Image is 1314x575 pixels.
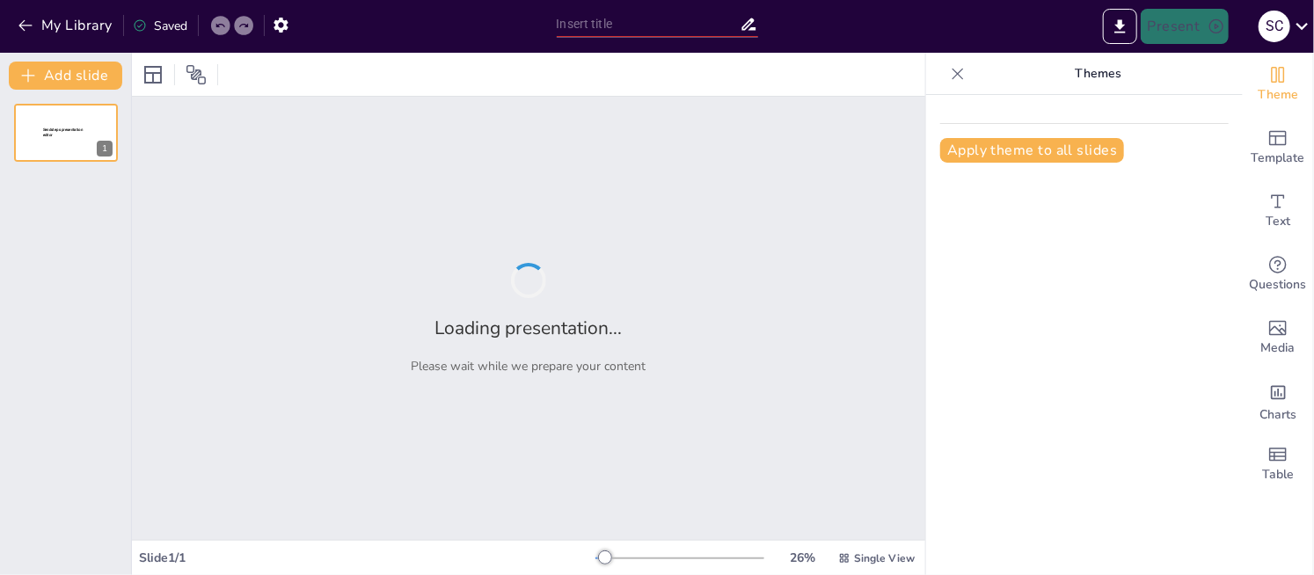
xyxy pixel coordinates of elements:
[1243,433,1313,496] div: Add a table
[14,104,118,162] div: 1
[1266,212,1290,231] span: Text
[1243,243,1313,306] div: Get real-time input from your audience
[1259,11,1290,42] div: s c
[139,550,595,566] div: Slide 1 / 1
[1243,53,1313,116] div: Change the overall theme
[1243,179,1313,243] div: Add text boxes
[133,18,187,34] div: Saved
[186,64,207,85] span: Position
[13,11,120,40] button: My Library
[412,358,646,375] p: Please wait while we prepare your content
[1250,275,1307,295] span: Questions
[1243,116,1313,179] div: Add ready made slides
[1243,369,1313,433] div: Add charts and graphs
[1259,405,1296,425] span: Charts
[557,11,740,37] input: Insert title
[97,141,113,156] div: 1
[43,127,83,137] span: Sendsteps presentation editor
[1258,85,1298,105] span: Theme
[854,551,915,565] span: Single View
[1259,9,1290,44] button: s c
[139,61,167,89] div: Layout
[940,138,1124,163] button: Apply theme to all slides
[1262,465,1294,484] span: Table
[782,550,824,566] div: 26 %
[435,316,623,340] h2: Loading presentation...
[1261,338,1296,358] span: Media
[9,62,122,90] button: Add slide
[1103,9,1137,44] button: Export to PowerPoint
[1141,9,1229,44] button: Present
[972,53,1225,95] p: Themes
[1252,149,1305,168] span: Template
[1243,306,1313,369] div: Add images, graphics, shapes or video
